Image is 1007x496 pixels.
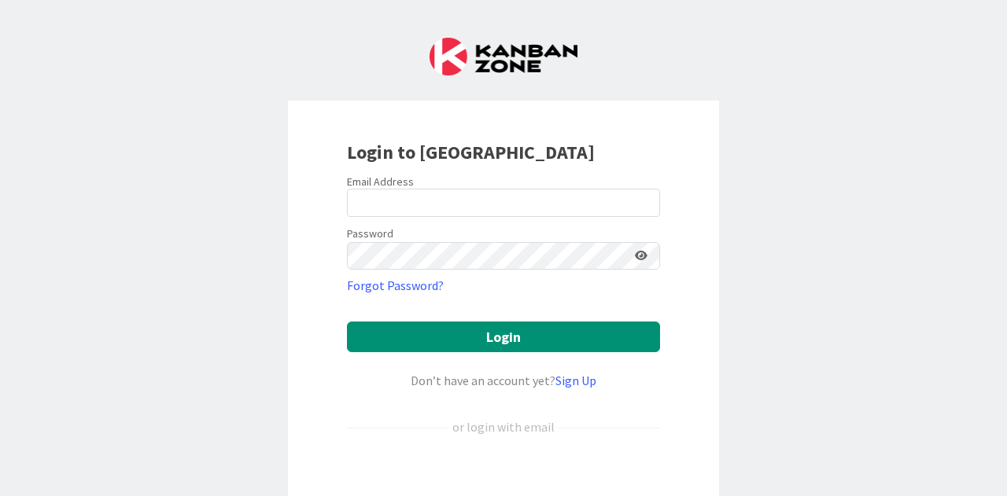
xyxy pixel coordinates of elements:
[555,373,596,388] a: Sign Up
[347,276,444,295] a: Forgot Password?
[347,226,393,242] label: Password
[347,175,414,189] label: Email Address
[347,140,595,164] b: Login to [GEOGRAPHIC_DATA]
[448,417,559,436] div: or login with email
[430,38,577,75] img: Kanban Zone
[347,321,660,352] button: Login
[347,371,660,390] div: Don’t have an account yet?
